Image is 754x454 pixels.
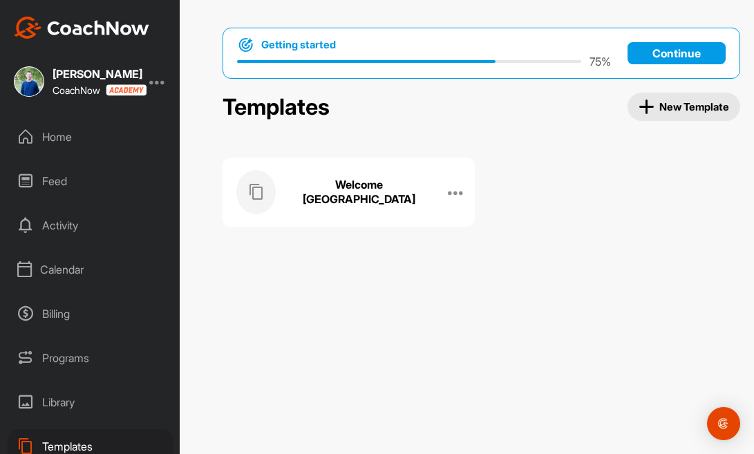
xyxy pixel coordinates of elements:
div: Feed [8,164,173,198]
div: Calendar [8,252,173,287]
span: New Template [639,99,730,115]
div: Billing [8,296,173,331]
a: Continue [628,42,726,64]
h1: Getting started [261,37,336,53]
div: [PERSON_NAME] [53,68,142,79]
div: CoachNow [53,84,142,96]
div: Home [8,120,173,154]
img: CoachNow acadmey [106,84,147,96]
div: Programs [8,341,173,375]
div: Activity [8,208,173,243]
div: Library [8,385,173,419]
p: 75 % [590,53,611,70]
div: Open Intercom Messenger [707,407,740,440]
button: New Template [628,93,741,121]
img: square_fd53c66825839139679d5f1caa6e2e87.jpg [14,66,44,97]
img: bullseye [237,37,254,53]
img: CoachNow [14,17,149,39]
h2: Templates [223,94,330,121]
h3: Welcome [GEOGRAPHIC_DATA] [286,178,432,207]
